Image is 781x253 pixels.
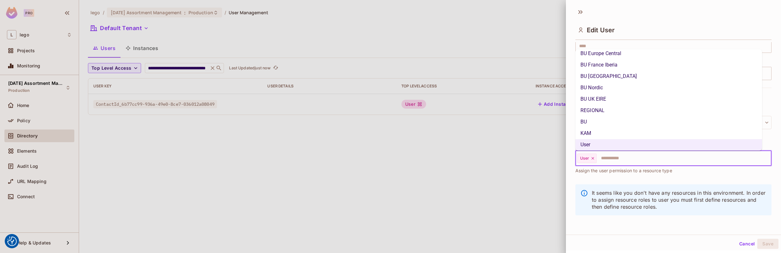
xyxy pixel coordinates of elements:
img: Revisit consent button [7,237,17,246]
span: User [580,156,589,161]
li: REGIONAL [575,105,762,117]
li: BU Nordic [575,82,762,94]
span: Assign the user permission to a resource type [575,167,672,174]
div: User [577,154,597,163]
li: BU [GEOGRAPHIC_DATA] [575,71,762,82]
span: Edit User [587,26,615,34]
li: BU UK EIRE [575,94,762,105]
li: BU France Iberia [575,60,762,71]
li: BU Europe Central [575,48,762,60]
button: Consent Preferences [7,237,17,246]
button: Save [757,239,778,249]
button: Cancel [737,239,757,249]
li: User [575,139,762,151]
li: BU [575,117,762,128]
p: It seems like you don't have any resources in this environment. In order to assign resource roles... [592,189,766,210]
button: Close [768,157,769,159]
li: KAM [575,128,762,139]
